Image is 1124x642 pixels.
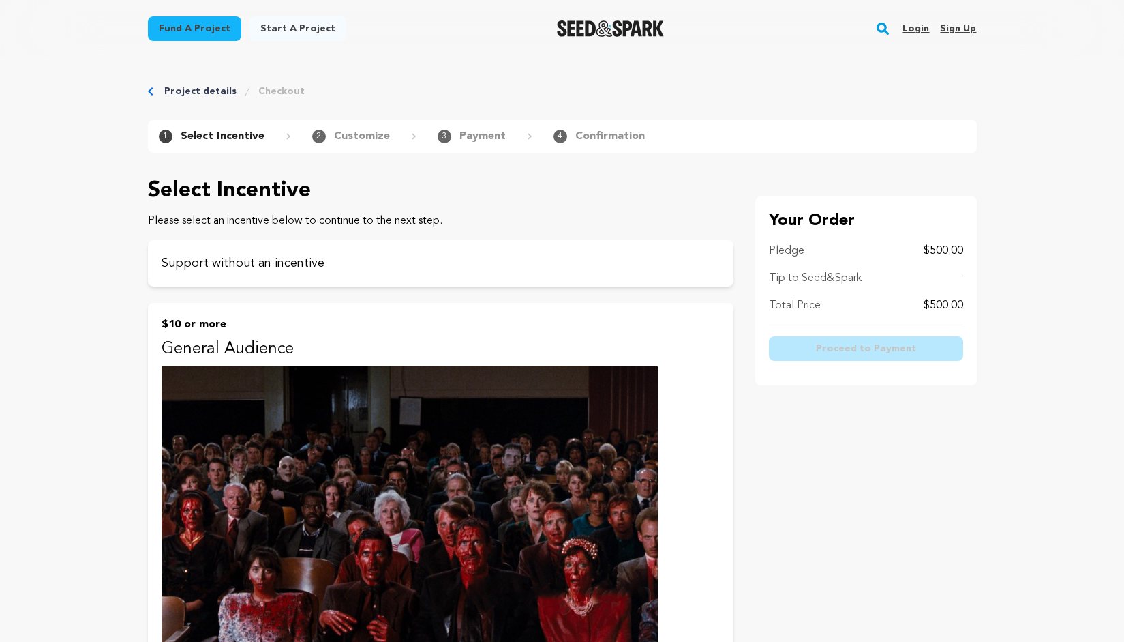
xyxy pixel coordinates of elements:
[162,338,720,360] p: General Audience
[249,16,346,41] a: Start a project
[438,130,451,143] span: 3
[769,297,821,314] p: Total Price
[164,85,237,98] a: Project details
[334,128,390,145] p: Customize
[312,130,326,143] span: 2
[769,210,963,232] p: Your Order
[924,297,963,314] p: $500.00
[553,130,567,143] span: 4
[816,342,916,355] span: Proceed to Payment
[162,317,720,333] p: $10 or more
[148,85,977,98] div: Breadcrumb
[769,270,862,287] p: Tip to Seed&Spark
[769,243,804,259] p: Pledge
[940,18,976,40] a: Sign up
[181,128,264,145] p: Select Incentive
[148,213,733,229] p: Please select an incentive below to continue to the next step.
[459,128,506,145] p: Payment
[959,270,963,287] p: -
[924,243,963,259] p: $500.00
[575,128,645,145] p: Confirmation
[557,20,664,37] img: Seed&Spark Logo Dark Mode
[769,336,963,361] button: Proceed to Payment
[162,254,720,273] p: Support without an incentive
[258,85,305,98] a: Checkout
[557,20,664,37] a: Seed&Spark Homepage
[902,18,929,40] a: Login
[148,175,733,207] p: Select Incentive
[148,16,241,41] a: Fund a project
[159,130,172,143] span: 1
